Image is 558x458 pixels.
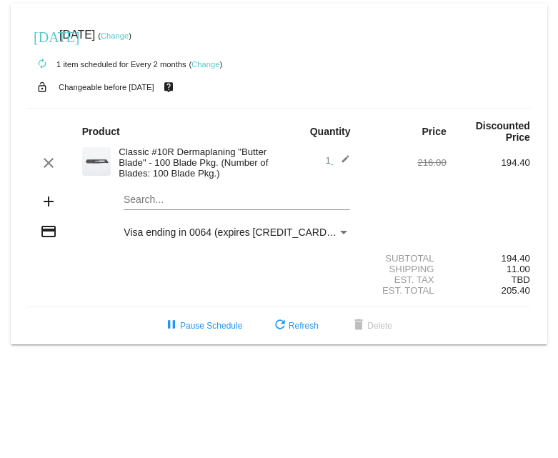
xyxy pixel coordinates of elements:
[422,126,447,137] strong: Price
[40,223,57,240] mat-icon: credit_card
[502,285,530,296] span: 205.40
[82,147,111,176] img: dermaplanepro-10r-dermaplaning-blade-up-close.png
[101,31,129,40] a: Change
[447,157,530,168] div: 194.40
[34,27,51,44] mat-icon: [DATE]
[160,78,177,96] mat-icon: live_help
[271,321,319,331] span: Refresh
[40,154,57,171] mat-icon: clear
[191,60,219,69] a: Change
[82,126,120,137] strong: Product
[111,146,279,179] div: Classic #10R Dermaplaning "Butter Blade" - 100 Blade Pkg. (Number of Blades: 100 Blade Pkg.)
[476,120,530,143] strong: Discounted Price
[34,56,51,73] mat-icon: autorenew
[28,60,186,69] small: 1 item scheduled for Every 2 months
[507,264,530,274] span: 11.00
[333,154,350,171] mat-icon: edit
[363,157,447,168] div: 216.00
[512,274,530,285] span: TBD
[40,193,57,210] mat-icon: add
[163,321,242,331] span: Pause Schedule
[350,321,392,331] span: Delete
[59,83,154,91] small: Changeable before [DATE]
[189,60,223,69] small: ( )
[447,253,530,264] div: 194.40
[98,31,131,40] small: ( )
[310,126,351,137] strong: Quantity
[34,78,51,96] mat-icon: lock_open
[325,155,350,166] span: 1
